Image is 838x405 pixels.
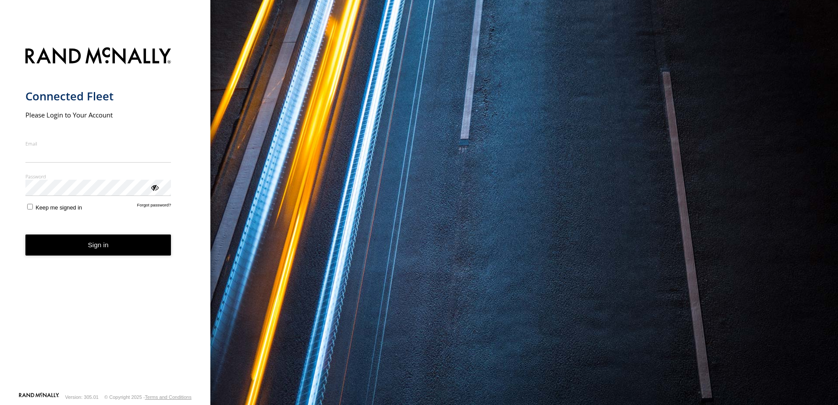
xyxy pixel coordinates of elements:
[104,394,192,400] div: © Copyright 2025 -
[25,110,171,119] h2: Please Login to Your Account
[25,46,171,68] img: Rand McNally
[25,42,185,392] form: main
[25,89,171,103] h1: Connected Fleet
[19,393,59,401] a: Visit our Website
[27,204,33,210] input: Keep me signed in
[25,234,171,256] button: Sign in
[25,140,171,147] label: Email
[150,183,159,192] div: ViewPassword
[65,394,99,400] div: Version: 305.01
[145,394,192,400] a: Terms and Conditions
[36,204,82,211] span: Keep me signed in
[25,173,171,180] label: Password
[137,202,171,211] a: Forgot password?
